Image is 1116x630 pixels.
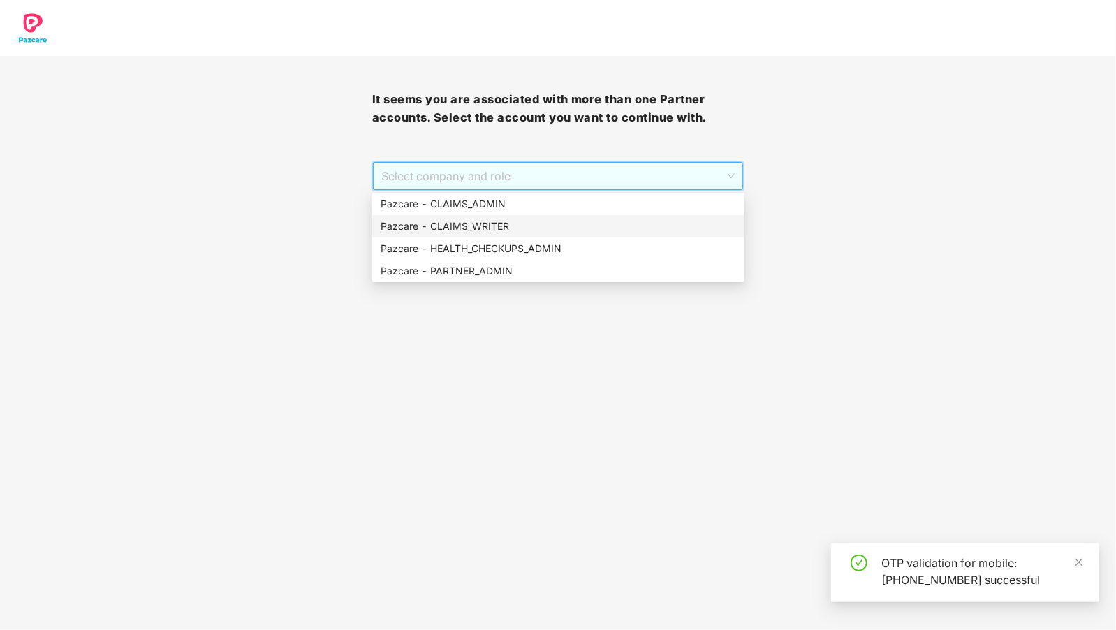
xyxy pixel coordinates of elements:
[381,196,736,212] div: Pazcare - CLAIMS_ADMIN
[372,215,744,237] div: Pazcare - CLAIMS_WRITER
[372,91,744,126] h3: It seems you are associated with more than one Partner accounts. Select the account you want to c...
[881,555,1082,588] div: OTP validation for mobile: [PHONE_NUMBER] successful
[851,555,867,571] span: check-circle
[372,237,744,260] div: Pazcare - HEALTH_CHECKUPS_ADMIN
[372,193,744,215] div: Pazcare - CLAIMS_ADMIN
[381,219,736,234] div: Pazcare - CLAIMS_WRITER
[372,260,744,282] div: Pazcare - PARTNER_ADMIN
[381,163,735,189] span: Select company and role
[381,241,736,256] div: Pazcare - HEALTH_CHECKUPS_ADMIN
[1074,557,1084,567] span: close
[381,263,736,279] div: Pazcare - PARTNER_ADMIN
